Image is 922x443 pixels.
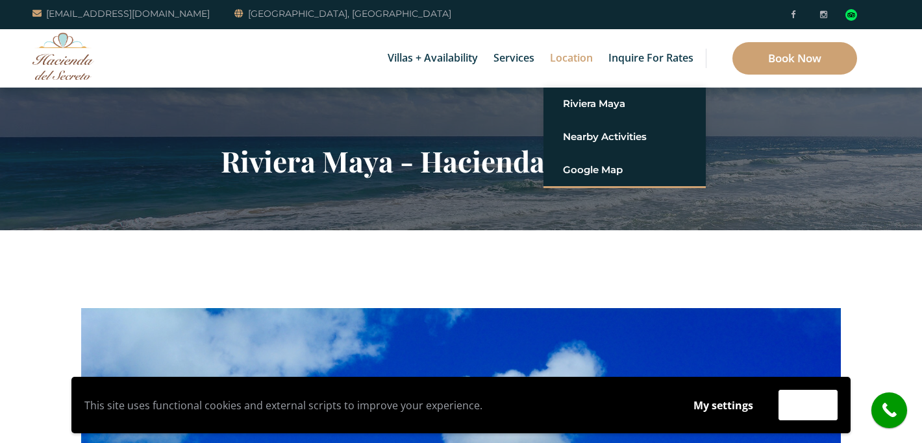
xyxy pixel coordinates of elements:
[602,29,700,88] a: Inquire for Rates
[779,390,838,420] button: Accept
[84,396,668,415] p: This site uses functional cookies and external scripts to improve your experience.
[32,32,94,80] img: Awesome Logo
[487,29,541,88] a: Services
[563,125,686,149] a: Nearby Activities
[543,29,599,88] a: Location
[234,6,451,21] a: [GEOGRAPHIC_DATA], [GEOGRAPHIC_DATA]
[732,42,857,75] a: Book Now
[32,6,210,21] a: [EMAIL_ADDRESS][DOMAIN_NAME]
[845,9,857,21] div: Read traveler reviews on Tripadvisor
[563,92,686,115] a: Riviera Maya
[875,396,904,425] i: call
[563,158,686,182] a: Google Map
[81,144,841,178] h2: Riviera Maya - Hacienda Del Secreto
[871,392,907,428] a: call
[381,29,484,88] a: Villas + Availability
[681,390,766,420] button: My settings
[845,9,857,21] img: Tripadvisor_logomark.svg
